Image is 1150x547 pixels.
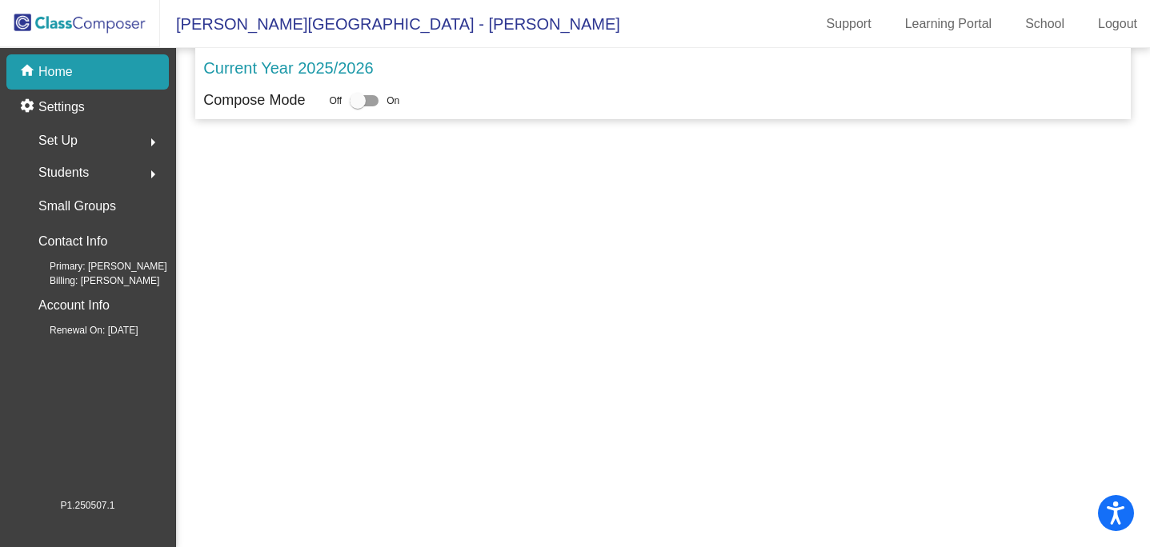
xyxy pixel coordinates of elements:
[1085,11,1150,37] a: Logout
[38,62,73,82] p: Home
[143,165,162,184] mat-icon: arrow_right
[24,273,159,288] span: Billing: [PERSON_NAME]
[329,94,342,108] span: Off
[38,162,89,184] span: Students
[387,94,399,108] span: On
[24,323,138,337] span: Renewal On: [DATE]
[160,11,620,37] span: [PERSON_NAME][GEOGRAPHIC_DATA] - [PERSON_NAME]
[203,56,373,80] p: Current Year 2025/2026
[38,294,110,317] p: Account Info
[24,259,167,273] span: Primary: [PERSON_NAME]
[19,98,38,117] mat-icon: settings
[203,90,305,111] p: Compose Mode
[38,230,107,253] p: Contact Info
[892,11,1005,37] a: Learning Portal
[38,130,78,152] span: Set Up
[814,11,884,37] a: Support
[143,133,162,152] mat-icon: arrow_right
[38,195,116,218] p: Small Groups
[38,98,85,117] p: Settings
[19,62,38,82] mat-icon: home
[1012,11,1077,37] a: School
